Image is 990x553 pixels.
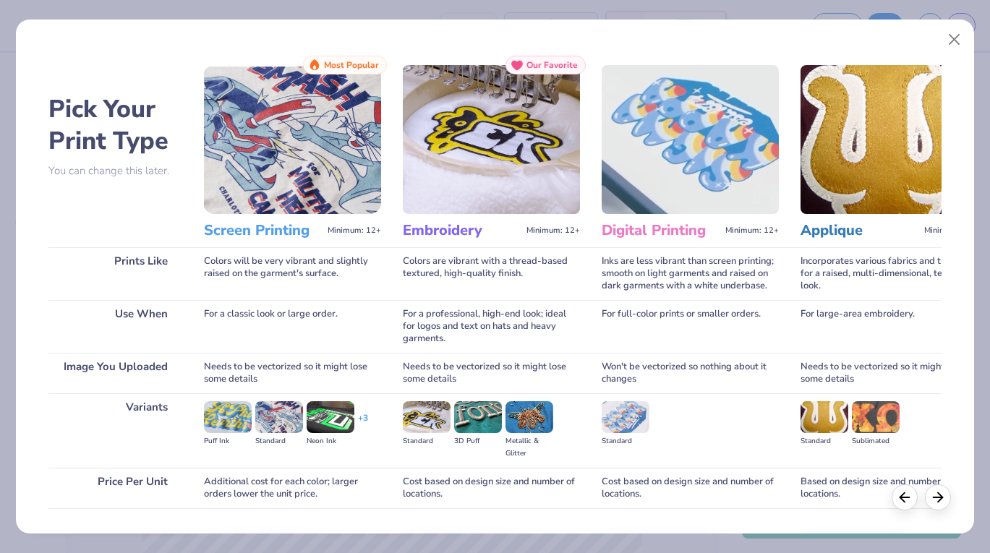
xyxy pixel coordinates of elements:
div: Cost based on design size and number of locations. [602,468,779,508]
div: Needs to be vectorized so it might lose some details [801,353,978,393]
div: Puff Ink [204,435,252,447]
div: Needs to be vectorized so it might lose some details [403,353,580,393]
h3: Applique [801,221,918,240]
div: Standard [255,435,303,447]
div: Colors will be very vibrant and slightly raised on the garment's surface. [204,247,381,300]
div: Prints Like [48,247,182,300]
div: Standard [403,435,451,447]
img: Applique [801,65,978,214]
h3: Embroidery [403,221,521,240]
div: For large-area embroidery. [801,300,978,353]
div: For a professional, high-end look; ideal for logos and text on hats and heavy garments. [403,300,580,353]
div: Sublimated [852,435,900,447]
div: For full-color prints or smaller orders. [602,300,779,353]
img: Sublimated [852,401,900,433]
span: Minimum: 12+ [924,226,978,236]
div: Price Per Unit [48,468,182,508]
img: 3D Puff [454,401,502,433]
img: Standard [403,401,451,433]
span: Minimum: 12+ [725,226,779,236]
div: Image You Uploaded [48,353,182,393]
div: Variants [48,393,182,468]
p: You can change this later. [48,165,182,177]
img: Embroidery [403,65,580,214]
div: 3D Puff [454,435,502,447]
div: Standard [602,435,649,447]
div: Won't be vectorized so nothing about it changes [602,353,779,393]
div: Use When [48,300,182,353]
img: Metallic & Glitter [505,401,553,433]
h3: Digital Printing [602,221,720,240]
h2: Pick Your Print Type [48,93,182,157]
div: Colors are vibrant with a thread-based textured, high-quality finish. [403,247,580,300]
div: Cost based on design size and number of locations. [403,468,580,508]
div: For a classic look or large order. [204,300,381,353]
div: Standard [801,435,848,447]
img: Screen Printing [204,65,381,214]
div: Metallic & Glitter [505,435,553,460]
div: Inks are less vibrant than screen printing; smooth on light garments and raised on dark garments ... [602,247,779,300]
img: Standard [255,401,303,433]
img: Puff Ink [204,401,252,433]
h3: Screen Printing [204,221,322,240]
img: Neon Ink [307,401,354,433]
img: Standard [801,401,848,433]
span: Our Favorite [526,60,578,70]
span: Minimum: 12+ [526,226,580,236]
span: Most Popular [324,60,379,70]
div: + 3 [358,412,368,437]
img: Digital Printing [602,65,779,214]
div: Additional cost for each color; larger orders lower the unit price. [204,468,381,508]
button: Close [941,26,968,53]
div: Neon Ink [307,435,354,447]
div: Needs to be vectorized so it might lose some details [204,353,381,393]
span: Minimum: 12+ [328,226,381,236]
div: Based on design size and number of locations. [801,468,978,508]
img: Standard [602,401,649,433]
div: Incorporates various fabrics and threads for a raised, multi-dimensional, textured look. [801,247,978,300]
